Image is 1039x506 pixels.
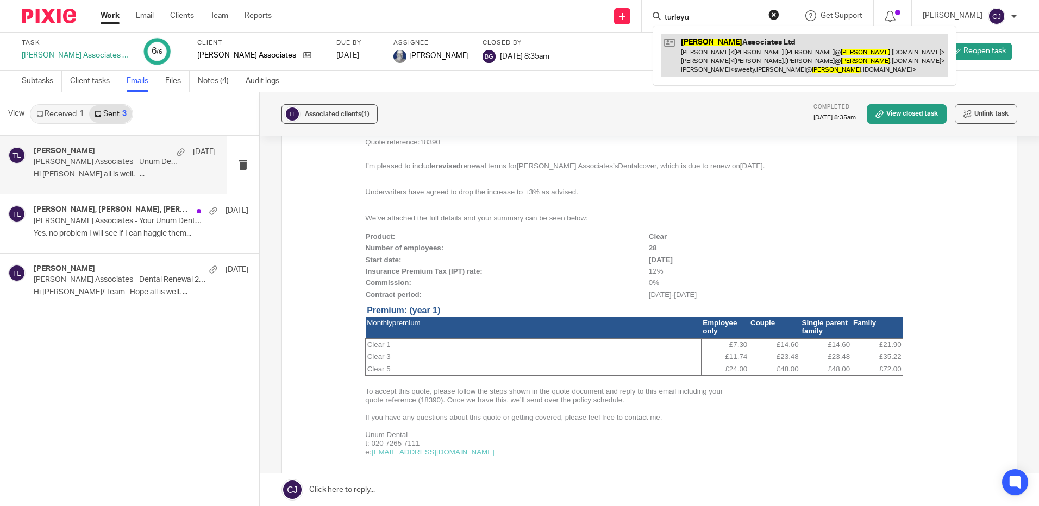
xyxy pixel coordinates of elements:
[336,50,380,61] div: [DATE]
[284,344,305,352] span: Dental
[193,147,216,157] p: [DATE]
[89,105,132,123] a: Sent3
[32,370,245,378] span: Underwriters have agreed to drop the increase to +3% as advised.
[32,473,88,481] span: Contract period:
[315,473,338,481] span: [DATE]
[8,108,24,119] span: View
[8,205,26,223] img: svg%3E
[305,111,370,117] span: Associated clients
[315,415,333,423] span: Clear
[32,396,254,404] span: We’ve attached the full details and your summary can be seen below:
[70,71,118,92] a: Client tasks
[338,473,340,481] span: -
[34,229,248,238] p: Yes, no problem I will see if I can haggle them...
[226,205,248,216] p: [DATE]
[608,226,652,270] img: Image removed by sender. Logo
[315,426,323,434] span: 28
[315,461,319,469] span: 0
[100,300,102,308] span: ,
[34,275,205,284] p: [PERSON_NAME] Associates - Dental Renewal 2023
[183,344,279,352] span: [PERSON_NAME] Associates
[664,13,761,23] input: Search
[101,10,120,21] a: Work
[22,50,130,61] div: [PERSON_NAME] Associates - Dental Rate Review 2023
[8,264,26,282] img: svg%3E
[409,50,469,61] span: [PERSON_NAME]
[136,10,154,21] a: Email
[34,147,95,156] h4: [PERSON_NAME]
[821,12,862,20] span: Get Support
[170,10,194,21] a: Clients
[284,106,301,122] img: svg%3E
[34,170,216,179] p: Hi [PERSON_NAME] all is well. ...
[336,39,380,47] label: Due by
[34,288,248,297] p: Hi [PERSON_NAME]/ Team Hope all is well. ...
[483,50,496,63] img: svg%3E
[500,52,549,60] span: [DATE] 8:35am
[102,344,127,352] span: revised
[34,264,95,274] h4: [PERSON_NAME]
[315,450,323,458] span: 12
[198,71,237,92] a: Notes (4)
[197,50,298,61] p: [PERSON_NAME] Associates Ltd
[406,344,429,352] span: [DATE]
[226,264,248,275] p: [DATE]
[323,450,330,458] span: %
[157,49,162,55] small: /6
[483,39,549,47] label: Closed by
[245,10,272,21] a: Reports
[867,104,947,124] a: View closed task
[279,344,284,352] span: ’s
[361,111,370,117] span: (1)
[393,39,469,47] label: Assignee
[31,105,89,123] a: Received1
[34,157,179,167] p: [PERSON_NAME] Associates - Unum Dental Renewal Confirmation
[281,104,378,124] button: Associated clients(1)
[86,320,107,328] span: 18390
[33,488,107,497] span: Premium: (year 1)
[947,43,1012,60] a: Reopen task
[923,10,982,21] p: [PERSON_NAME]
[127,344,183,352] span: renewal terms for
[127,71,157,92] a: Emails
[197,39,323,47] label: Client
[152,45,162,58] div: 6
[429,344,431,352] span: .
[813,104,850,110] span: Completed
[22,9,76,23] img: Pixie
[32,300,100,308] span: Hi [PERSON_NAME]
[32,344,102,352] span: I’m pleased to include
[340,473,363,481] span: [DATE]
[32,426,110,434] span: Number of employees:
[165,71,190,92] a: Files
[22,39,130,47] label: Task
[8,147,26,164] img: svg%3E
[988,8,1005,25] img: svg%3E
[79,110,84,118] div: 1
[22,71,62,92] a: Subtasks
[955,104,1017,124] button: Unlink task
[34,217,205,226] p: [PERSON_NAME] Associates - Your Unum Dental renewal terms
[32,415,61,423] span: Product:
[32,320,86,328] span: Quote reference:
[34,205,191,214] h4: [PERSON_NAME], [PERSON_NAME], [PERSON_NAME], [EMAIL_ADDRESS][PERSON_NAME][DOMAIN_NAME]
[32,461,77,469] span: Commission:
[305,344,406,352] span: cover, which is due to renew on
[768,9,779,20] button: Clear
[315,438,339,446] span: [DATE]
[32,438,67,446] span: Start date:
[813,113,856,122] p: [DATE] 8:35am
[210,10,228,21] a: Team
[319,461,326,469] span: %
[963,46,1006,56] span: Reopen task
[246,71,287,92] a: Audit logs
[393,50,406,63] img: renny%20cropped.jpg
[32,450,148,458] span: Insurance Premium Tax (IPT) rate:
[122,110,127,118] div: 3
